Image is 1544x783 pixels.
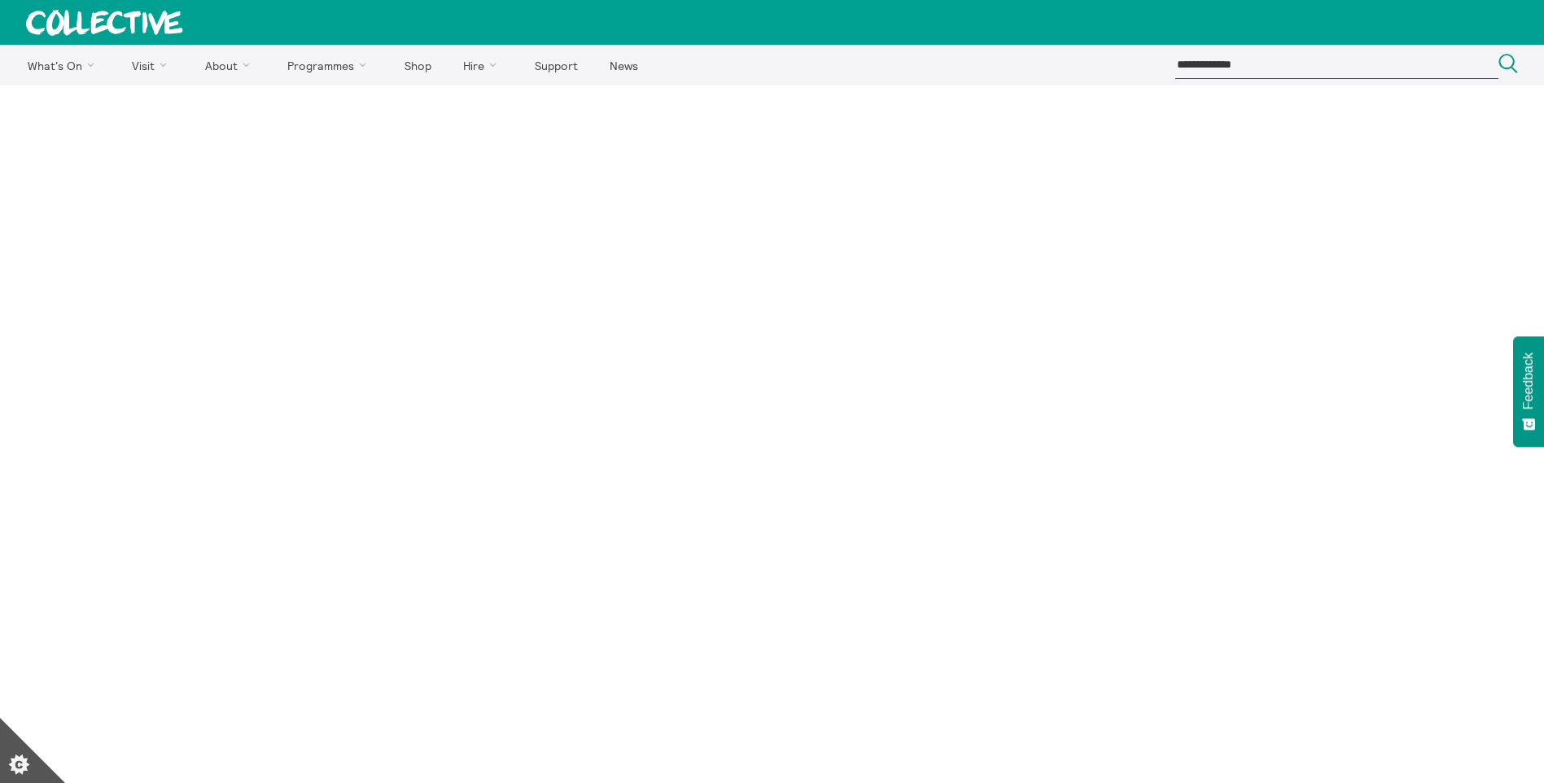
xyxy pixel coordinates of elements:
[273,45,387,85] a: Programmes
[13,45,115,85] a: What's On
[190,45,270,85] a: About
[1521,352,1536,409] span: Feedback
[390,45,445,85] a: Shop
[1513,336,1544,447] button: Feedback - Show survey
[595,45,652,85] a: News
[449,45,518,85] a: Hire
[520,45,592,85] a: Support
[118,45,188,85] a: Visit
